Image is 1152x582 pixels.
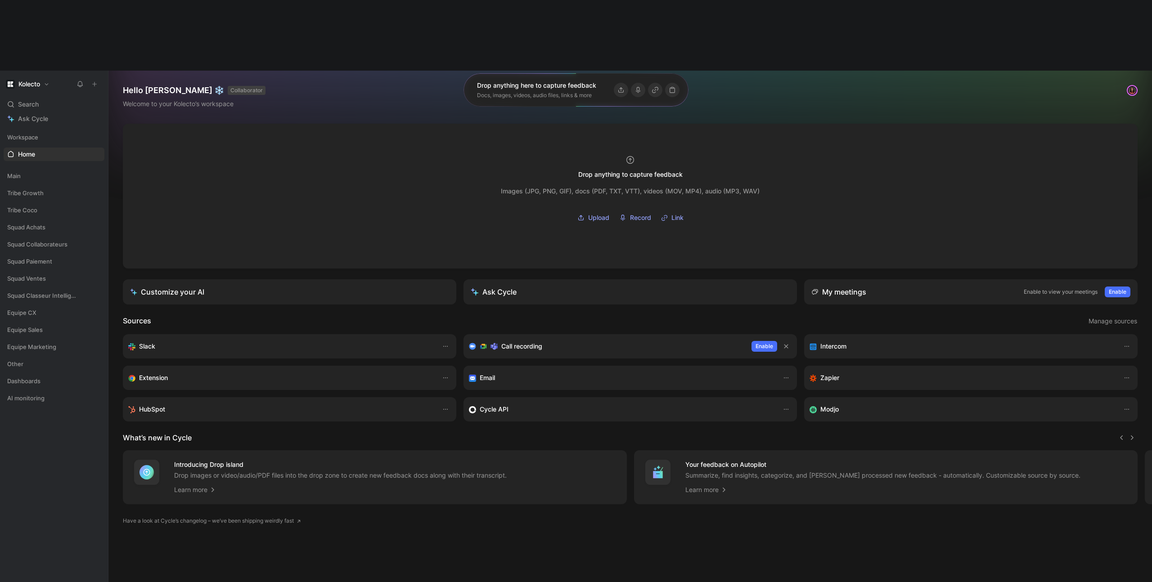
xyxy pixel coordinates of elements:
span: Equipe Sales [7,325,43,334]
div: Record & transcribe meetings from Zoom, Meet & Teams. [469,341,744,352]
h2: Sources [123,315,151,327]
div: AI monitoring [4,391,104,407]
div: Docs, images, videos, audio files, links & more [477,91,596,100]
div: Main [4,169,104,183]
div: Other [4,357,104,371]
div: AI monitoring [4,391,104,405]
a: Learn more [685,484,728,495]
div: Squad Classeur Intelligent [4,289,104,302]
div: Search [4,98,104,111]
h1: Kolecto [18,80,40,88]
div: Equipe Sales [4,323,104,336]
div: Dashboards [4,374,104,390]
div: Drop anything here to capture feedback [477,80,596,91]
h3: Zapier [820,372,839,383]
div: Sync your customers, send feedback and get updates in Intercom [810,341,1114,352]
h2: What’s new in Cycle [123,432,192,443]
div: Ask Cycle [471,287,517,297]
button: Enable [751,341,777,352]
span: Dashboards [7,376,40,385]
span: Squad Achats [7,223,45,232]
button: COLLABORATOR [228,86,265,95]
p: Drop images or video/audio/PDF files into the drop zone to create new feedback docs along with th... [174,471,507,480]
h3: Call recording [501,341,542,352]
div: Squad Ventes [4,272,104,285]
div: Tribe Coco [4,203,104,219]
div: Equipe Marketing [4,340,104,354]
div: Sync your customers, send feedback and get updates in Slack [128,341,433,352]
div: Capture feedback from thousands of sources with Zapier (survey results, recordings, sheets, etc). [810,372,1114,383]
button: Record [616,211,654,224]
div: Tribe Growth [4,186,104,200]
span: Search [18,99,39,110]
div: Squad Ventes [4,272,104,288]
span: Upload [588,212,609,223]
span: Link [671,212,684,223]
span: Workspace [7,133,38,142]
a: Have a look at Cycle’s changelog – we’ve been shipping weirdly fast [123,516,301,525]
a: Learn more [174,484,216,495]
div: Squad Paiement [4,255,104,268]
div: Capture feedback from anywhere on the web [128,372,433,383]
span: Squad Ventes [7,274,46,283]
button: Upload [574,211,612,224]
a: Ask Cycle [4,112,104,125]
span: Enable [1109,287,1126,296]
div: Tribe Coco [4,203,104,217]
div: Drop anything to capture feedback [578,169,683,180]
div: My meetings [811,287,866,297]
button: Ask Cycle [463,279,797,304]
span: Squad Collaborateurs [7,240,67,249]
div: Squad Collaborateurs [4,237,104,254]
span: Equipe CX [7,308,36,317]
div: Equipe CX [4,306,104,322]
div: Customize your AI [130,287,204,297]
h3: Extension [139,372,168,383]
h3: Cycle API [480,404,508,415]
h3: Intercom [820,341,846,352]
span: Record [630,212,651,223]
span: Home [18,150,35,159]
p: Summarize, find insights, categorize, and [PERSON_NAME] processed new feedback - automatically. C... [685,471,1080,480]
div: Dashboards [4,374,104,388]
button: Manage sources [1088,315,1138,327]
div: Squad Achats [4,220,104,237]
div: Main [4,169,104,185]
div: Images (JPG, PNG, GIF), docs (PDF, TXT, VTT), videos (MOV, MP4), audio (MP3, WAV) [501,186,760,197]
button: Enable [1105,287,1130,297]
h4: Introducing Drop island [174,459,507,470]
span: Enable [756,342,773,351]
span: Manage sources [1089,316,1137,327]
img: Kolecto [6,80,15,89]
div: Forward emails to your feedback inbox [469,372,774,383]
div: Tribe Growth [4,186,104,202]
span: Tribe Growth [7,188,44,197]
span: Squad Classeur Intelligent [7,291,78,300]
h3: Modjo [820,404,839,415]
a: Home [4,148,104,161]
span: AI monitoring [7,394,45,403]
span: Ask Cycle [18,113,48,124]
div: Workspace [4,130,104,144]
a: Customize your AI [123,279,456,304]
div: Equipe Marketing [4,340,104,356]
h1: Hello [PERSON_NAME] ❄️ [123,85,265,96]
span: Tribe Coco [7,206,37,215]
span: Equipe Marketing [7,342,56,351]
button: Link [658,211,687,224]
span: Squad Paiement [7,257,52,266]
div: Squad Achats [4,220,104,234]
h4: Your feedback on Autopilot [685,459,1080,470]
div: Other [4,357,104,373]
button: KolectoKolecto [4,78,52,90]
span: Main [7,171,21,180]
div: Squad Paiement [4,255,104,271]
div: Squad Classeur Intelligent [4,289,104,305]
span: Other [7,359,23,368]
p: Enable to view your meetings [1024,287,1098,296]
div: Sync customers & send feedback from custom sources. Get inspired by our favorite use case [469,404,774,415]
div: Equipe CX [4,306,104,319]
h3: HubSpot [139,404,165,415]
img: avatar [1128,86,1137,95]
div: Squad Collaborateurs [4,237,104,251]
